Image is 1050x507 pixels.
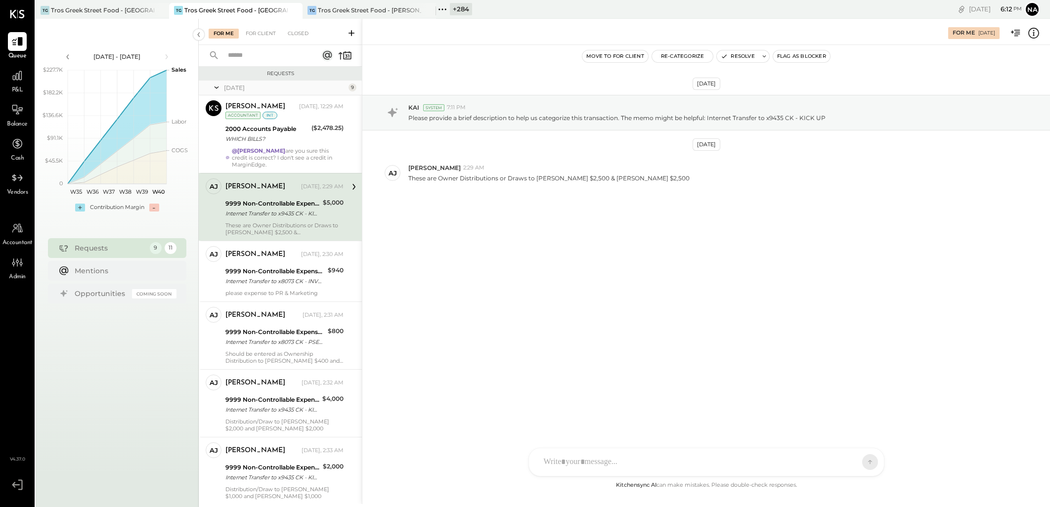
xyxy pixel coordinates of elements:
div: [DATE] [969,4,1022,14]
text: W39 [135,188,148,195]
text: $227.7K [43,66,63,73]
div: $5,000 [323,198,344,208]
text: 0 [59,180,63,187]
text: Sales [172,66,186,73]
div: 9999 Non-Controllable Expenses:Other Income and Expenses:To Be Classified P&L [225,463,320,472]
span: [PERSON_NAME] [408,164,461,172]
div: TG [41,6,49,15]
div: [PERSON_NAME] [225,446,285,456]
div: 9 [349,84,356,91]
div: Tros Greek Street Food - [PERSON_NAME] [318,6,421,14]
div: 11 [165,242,176,254]
div: int [262,112,277,119]
span: Vendors [7,188,28,197]
div: are you sure this credit is correct? I don't see a credit in MarginEdge. [232,147,344,168]
div: copy link [957,4,966,14]
div: AJ [210,250,218,259]
a: Cash [0,134,34,163]
div: + 284 [450,3,472,15]
div: [DATE] [693,138,720,151]
div: Requests [75,243,145,253]
span: P&L [12,86,23,95]
span: KAI [408,103,419,112]
strong: @[PERSON_NAME] [232,147,285,154]
div: AJ [210,378,218,387]
text: W35 [70,188,82,195]
div: Opportunities [75,289,127,298]
div: Internet Transfer to x9435 CK - KICK UP [225,405,319,415]
div: Requests [204,70,357,77]
div: Internet Transfer to x9435 CK - KICK UP [225,209,320,218]
div: TG [307,6,316,15]
div: Internet Transfer to x8073 CK - PSEG FOR [GEOGRAPHIC_DATA] [225,337,325,347]
div: [PERSON_NAME] [225,182,285,192]
div: [DATE] [978,30,995,37]
div: [DATE] [224,84,346,92]
button: Flag as Blocker [773,50,830,62]
span: 2:29 AM [463,164,484,172]
text: COGS [172,147,188,154]
div: [DATE] - [DATE] [75,52,159,61]
div: 9 [150,242,162,254]
div: - [149,204,159,211]
text: W38 [119,188,131,195]
div: [PERSON_NAME] [225,250,285,259]
text: W37 [103,188,115,195]
div: $800 [328,326,344,336]
a: Queue [0,32,34,61]
div: [DATE], 12:29 AM [299,103,344,111]
div: please expense to PR & Marketing [225,290,344,296]
div: Accountant [225,112,261,119]
div: ($2,478.25) [311,123,344,133]
div: Mentions [75,266,172,276]
div: TG [174,6,183,15]
text: W40 [152,188,164,195]
div: [DATE], 2:31 AM [303,311,344,319]
span: Accountant [2,239,33,248]
div: Distribution/Draw to [PERSON_NAME] $2,000 and [PERSON_NAME] $2,000 [225,418,344,432]
div: Tros Greek Street Food - [GEOGRAPHIC_DATA] [51,6,154,14]
a: Vendors [0,169,34,197]
div: 9999 Non-Controllable Expenses:Other Income and Expenses:To Be Classified P&L [225,395,319,405]
div: Internet Transfer to x8073 CK - INVOICE 1053-KPRA [225,276,325,286]
div: System [423,104,444,111]
div: Internet Transfer to x9435 CK - KICK UP [225,472,320,482]
div: 9999 Non-Controllable Expenses:Other Income and Expenses:To Be Classified P&L [225,266,325,276]
span: Cash [11,154,24,163]
div: 9999 Non-Controllable Expenses:Other Income and Expenses:To Be Classified P&L [225,199,320,209]
div: $2,000 [323,462,344,471]
a: P&L [0,66,34,95]
div: $940 [328,265,344,275]
div: Contribution Margin [90,204,144,211]
text: $136.6K [43,112,63,119]
div: For Client [241,29,281,39]
div: AJ [210,310,218,320]
a: Accountant [0,219,34,248]
div: [PERSON_NAME] [225,102,285,112]
div: [DATE], 2:33 AM [302,447,344,455]
div: Distribution/Draw to [PERSON_NAME] $1,000 and [PERSON_NAME] $1,000 [225,486,344,500]
text: Labor [172,118,186,125]
div: For Me [953,29,975,37]
span: Admin [9,273,26,282]
div: [PERSON_NAME] [225,378,285,388]
div: $4,000 [322,394,344,404]
div: [DATE], 2:32 AM [302,379,344,387]
button: Resolve [717,50,758,62]
div: 2000 Accounts Payable [225,124,308,134]
div: [PERSON_NAME] [225,310,285,320]
div: These are Owner Distributions or Draws to [PERSON_NAME] $2,500 & [PERSON_NAME] $2,500 [225,222,344,236]
button: Move to for client [582,50,648,62]
p: Please provide a brief description to help us categorize this transaction. The memo might be help... [408,114,826,122]
div: Tros Greek Street Food - [GEOGRAPHIC_DATA] [184,6,288,14]
div: Should be entered as Ownership Distribution to [PERSON_NAME] $400 and [PERSON_NAME] $400. [225,350,344,364]
div: [DATE], 2:30 AM [301,251,344,258]
div: For Me [209,29,239,39]
div: 9999 Non-Controllable Expenses:Other Income and Expenses:To Be Classified P&L [225,327,325,337]
div: AJ [210,446,218,455]
text: W36 [86,188,98,195]
div: Coming Soon [132,289,176,298]
div: AJ [210,182,218,191]
text: $91.1K [47,134,63,141]
div: [DATE] [693,78,720,90]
